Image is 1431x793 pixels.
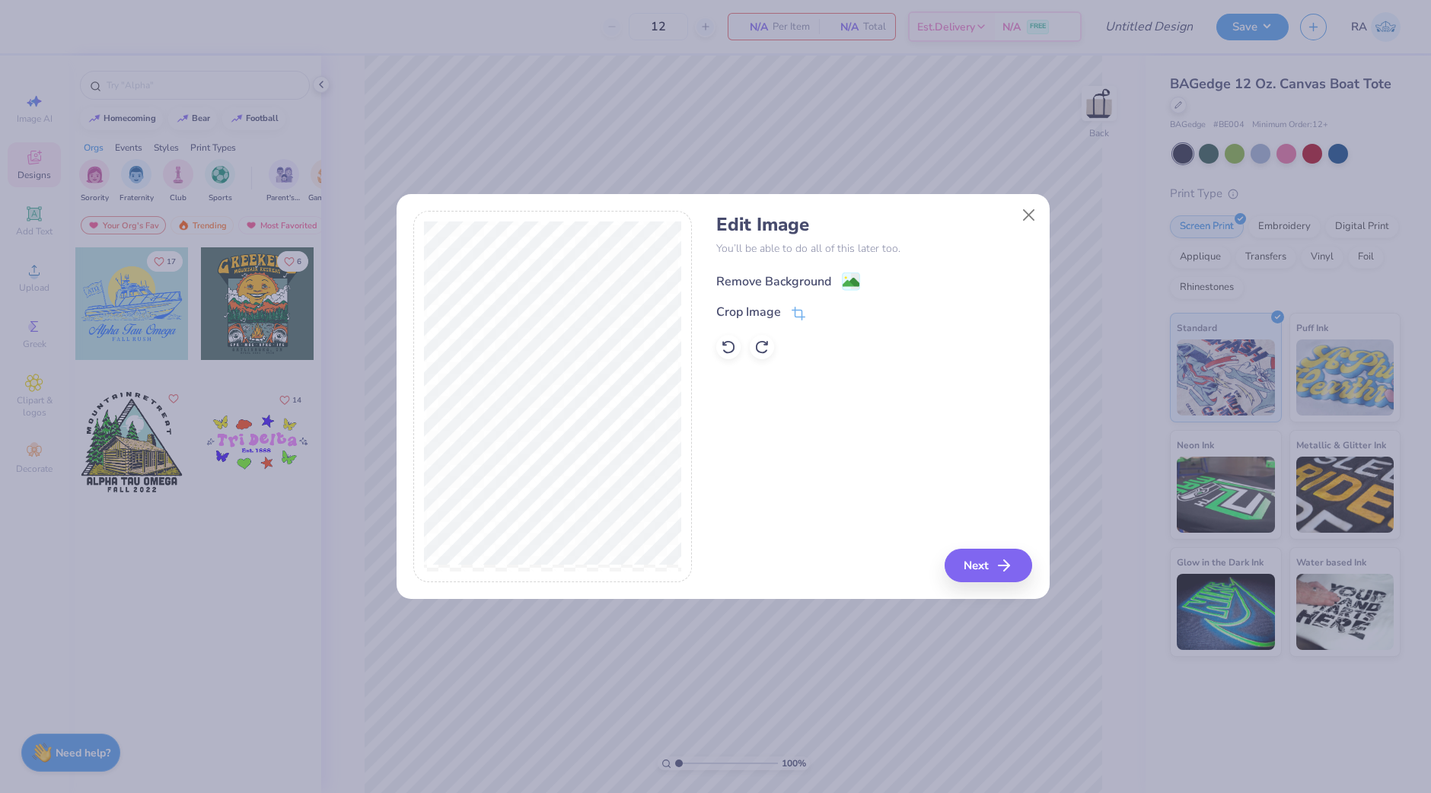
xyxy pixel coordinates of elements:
p: You’ll be able to do all of this later too. [716,240,1032,256]
button: Next [945,549,1032,582]
div: Crop Image [716,303,781,321]
button: Close [1014,200,1043,229]
h4: Edit Image [716,214,1032,236]
div: Remove Background [716,272,831,291]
